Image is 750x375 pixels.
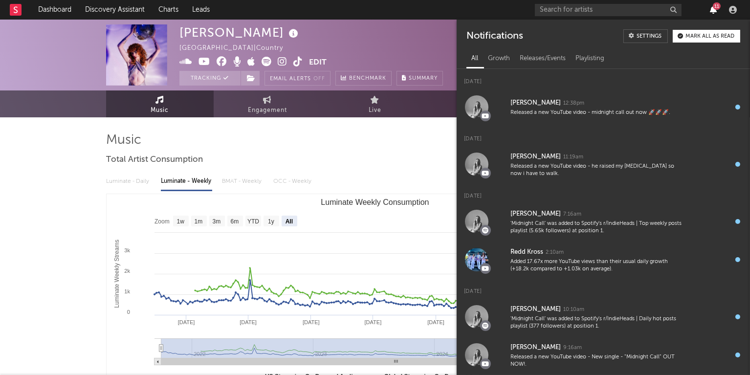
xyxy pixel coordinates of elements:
[546,249,564,256] div: 2:10am
[231,219,239,225] text: 6m
[510,220,683,235] div: 'Midnight Call' was added to Spotify's r/IndieHeads | Top weekly posts playlist (5.65k followers)...
[510,246,543,258] div: Redd Kross
[409,76,438,81] span: Summary
[195,219,203,225] text: 1m
[510,258,683,273] div: Added 17.67x more YouTube views than their usual daily growth (+18.2k compared to +1.03k on avera...
[563,154,583,161] div: 11:19am
[535,4,682,16] input: Search for artists
[248,105,287,116] span: Engagement
[623,29,668,43] a: Settings
[457,145,750,183] a: [PERSON_NAME]11:19amReleased a new YouTube video - he raised my [MEDICAL_DATA] so now i have to w...
[124,247,130,253] text: 3k
[240,319,257,325] text: [DATE]
[178,319,195,325] text: [DATE]
[510,304,561,315] div: [PERSON_NAME]
[563,344,582,352] div: 9:16am
[214,90,321,117] a: Engagement
[429,90,536,117] a: Audience
[161,173,212,190] div: Luminate - Weekly
[515,50,571,67] div: Releases/Events
[349,73,386,85] span: Benchmark
[457,126,750,145] div: [DATE]
[124,268,130,274] text: 2k
[457,69,750,88] div: [DATE]
[268,219,274,225] text: 1y
[510,97,561,109] div: [PERSON_NAME]
[397,71,443,86] button: Summary
[673,30,740,43] button: Mark all as read
[563,306,584,313] div: 10:10am
[321,90,429,117] a: Live
[510,315,683,331] div: 'Midnight Call' was added to Spotify's r/IndieHeads | Daily hot posts playlist (377 followers) at...
[510,163,683,178] div: Released a new YouTube video - he raised my [MEDICAL_DATA] so now i have to walk.
[303,319,320,325] text: [DATE]
[309,57,327,69] button: Edit
[637,34,662,39] div: Settings
[313,76,325,82] em: Off
[106,90,214,117] a: Music
[510,151,561,163] div: [PERSON_NAME]
[179,71,241,86] button: Tracking
[113,240,120,308] text: Luminate Weekly Streams
[563,100,584,107] div: 12:38pm
[213,219,221,225] text: 3m
[457,202,750,241] a: [PERSON_NAME]7:16am'Midnight Call' was added to Spotify's r/IndieHeads | Top weekly posts playlis...
[457,183,750,202] div: [DATE]
[151,105,169,116] span: Music
[685,34,734,39] div: Mark all as read
[510,342,561,353] div: [PERSON_NAME]
[177,219,185,225] text: 1w
[466,29,523,43] div: Notifications
[510,208,561,220] div: [PERSON_NAME]
[483,50,515,67] div: Growth
[124,288,130,294] text: 1k
[286,219,293,225] text: All
[335,71,392,86] a: Benchmark
[179,24,301,41] div: [PERSON_NAME]
[457,88,750,126] a: [PERSON_NAME]12:38pmReleased a new YouTube video - midnight call out now 🚀🚀🚀.
[179,43,294,54] div: [GEOGRAPHIC_DATA] | Country
[713,2,721,10] div: 11
[265,71,331,86] button: Email AlertsOff
[457,336,750,374] a: [PERSON_NAME]9:16amReleased a new YouTube video - New single - "Midnight Call" OUT NOW!.
[563,211,581,218] div: 7:16am
[571,50,609,67] div: Playlisting
[466,50,483,67] div: All
[154,219,170,225] text: Zoom
[457,241,750,279] a: Redd Kross2:10amAdded 17.67x more YouTube views than their usual daily growth (+18.2k compared to...
[457,279,750,298] div: [DATE]
[510,353,683,369] div: Released a new YouTube video - New single - "Midnight Call" OUT NOW!.
[106,154,203,166] span: Total Artist Consumption
[247,219,259,225] text: YTD
[427,319,444,325] text: [DATE]
[510,109,683,116] div: Released a new YouTube video - midnight call out now 🚀🚀🚀.
[127,309,130,315] text: 0
[710,6,717,14] button: 11
[365,319,382,325] text: [DATE]
[457,298,750,336] a: [PERSON_NAME]10:10am'Midnight Call' was added to Spotify's r/IndieHeads | Daily hot posts playlis...
[369,105,381,116] span: Live
[321,198,429,206] text: Luminate Weekly Consumption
